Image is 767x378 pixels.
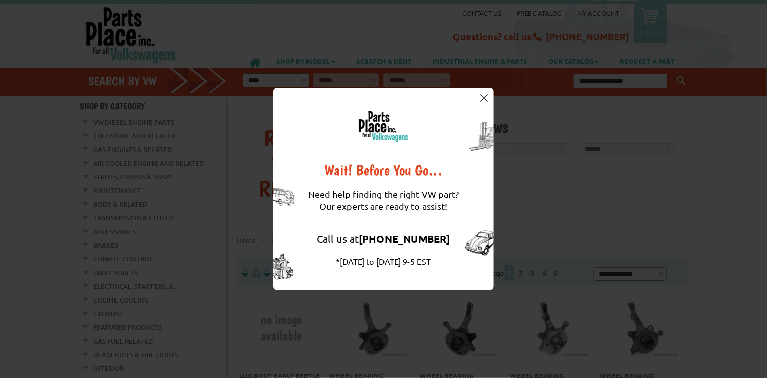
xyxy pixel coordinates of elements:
[308,163,459,178] div: Wait! Before You Go…
[358,110,409,142] img: logo
[308,255,459,268] div: *[DATE] to [DATE] 9-5 EST
[480,94,488,102] img: close
[308,178,459,222] div: Need help finding the right VW part? Our experts are ready to assist!
[317,232,450,245] a: Call us at[PHONE_NUMBER]
[359,232,450,245] strong: [PHONE_NUMBER]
